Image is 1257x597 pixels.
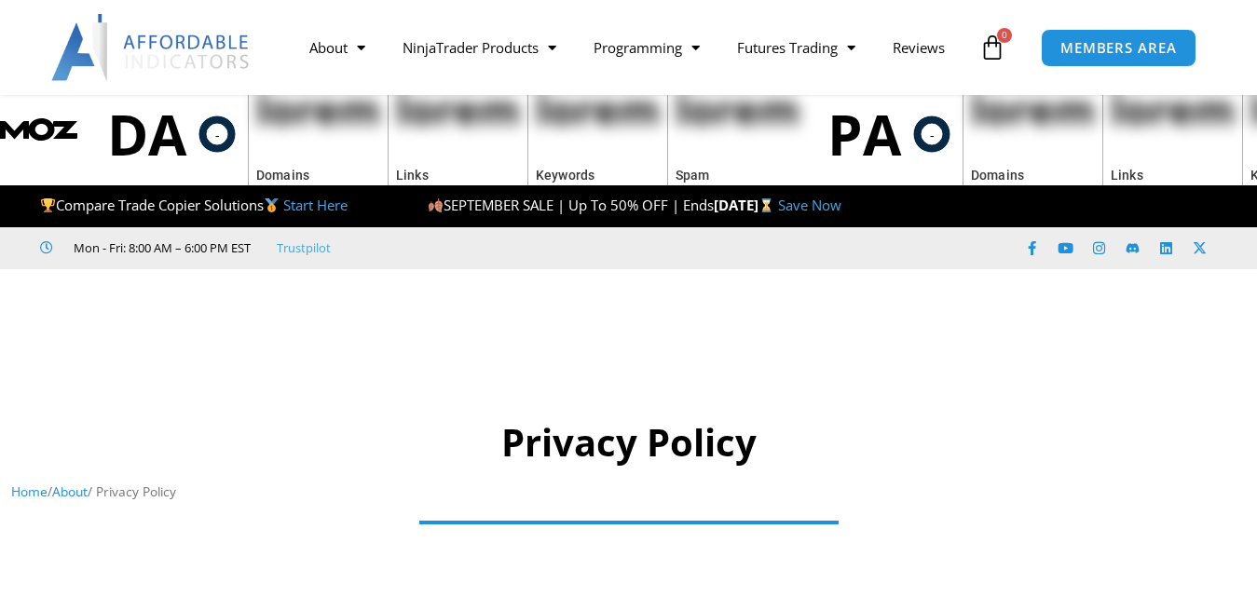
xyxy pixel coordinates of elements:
a: Futures Trading [718,26,874,69]
a: Start Here [283,196,348,214]
p: Keywords [536,166,660,185]
p: Domains [256,166,380,185]
a: Reviews [874,26,963,69]
text: - [215,125,220,142]
h2: Number of unique pages linking to a target. Two or more links from the same page on a website are... [1111,82,1235,137]
h2: Number of unique pages linking to a target. Two or more links from the same page on a website are... [396,82,520,137]
img: LogoAI | Affordable Indicators – NinjaTrader [51,14,252,81]
a: MEMBERS AREA [1041,29,1196,67]
img: 🥇 [265,198,279,212]
h1: Privacy Policy [11,416,1246,468]
nav: Menu [291,26,975,69]
h2: Represents the percentage of sites with similar features we've found to be penalized or banned by... [676,82,799,137]
a: NinjaTrader Products [384,26,575,69]
a: Home [11,482,48,500]
div: Predicts a root domain's ranking potential relative to the domains in our index. [107,95,240,173]
nav: Breadcrumb [11,480,1246,504]
p: Links [1111,166,1235,185]
img: 🏆 [41,198,55,212]
span: MEMBERS AREA [1060,41,1177,55]
img: 🍂 [429,198,443,212]
span: 0 [997,28,1012,43]
span: SEPTEMBER SALE | Up To 50% OFF | Ends [428,196,714,214]
text: - [930,125,935,142]
a: 0 [951,20,1033,75]
a: Programming [575,26,718,69]
div: Predicts a page's ranking potential in search engines based on an algorithm of link metrics. [827,95,955,173]
a: Save Now [778,196,841,214]
h1: DA [107,95,186,173]
a: About [52,482,88,500]
h2: Number of unique external linking domains. Two or more links from the same website are counted as... [256,82,380,137]
p: Domains [971,166,1095,185]
p: Links [396,166,520,185]
h2: Number of unique external linking domains. Two or more links from the same website are counted as... [971,82,1095,137]
h2: Number of keywords for which this site ranks within the top 50 positions on Google US. [536,82,660,137]
a: Trustpilot [277,237,331,259]
h1: PA [827,95,901,173]
img: ⌛ [759,198,773,212]
strong: [DATE] [714,196,778,214]
p: Spam [676,166,799,185]
a: About [291,26,384,69]
span: Compare Trade Copier Solutions [40,196,348,214]
span: Mon - Fri: 8:00 AM – 6:00 PM EST [69,237,251,259]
